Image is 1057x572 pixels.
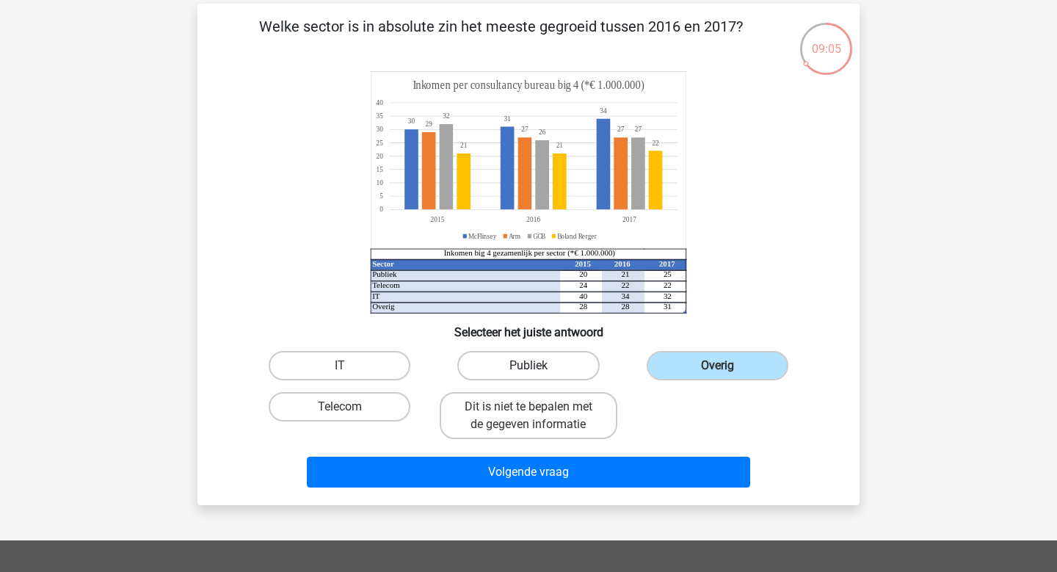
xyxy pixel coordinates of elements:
[504,115,511,123] tspan: 31
[635,125,642,134] tspan: 27
[372,280,400,289] tspan: Telecom
[539,128,546,137] tspan: 26
[468,231,497,240] tspan: McFlinsey
[376,151,383,160] tspan: 20
[557,231,597,240] tspan: Boland Rerger
[431,215,636,224] tspan: 201520162017
[307,457,751,488] button: Volgende vraag
[664,302,672,311] tspan: 31
[408,117,415,126] tspan: 30
[509,231,520,240] tspan: Arm
[579,292,587,300] tspan: 40
[664,280,672,289] tspan: 22
[460,141,563,150] tspan: 2121
[413,79,644,93] tspan: Inkomen per consultancy bureau big 4 (*€ 1.000.000)
[443,112,450,120] tspan: 32
[376,112,383,120] tspan: 35
[376,98,383,107] tspan: 40
[652,138,658,147] tspan: 22
[269,392,410,421] label: Telecom
[221,15,781,59] p: Welke sector is in absolute zin het meeste gegroeid tussen 2016 en 2017?
[376,125,383,134] tspan: 30
[372,292,380,300] tspan: IT
[376,138,383,147] tspan: 25
[457,351,599,380] label: Publiek
[622,302,630,311] tspan: 28
[600,106,607,115] tspan: 34
[221,314,836,339] h6: Selecteer het juiste antwoord
[659,259,675,268] tspan: 2017
[579,269,587,278] tspan: 20
[664,292,672,300] tspan: 32
[376,178,383,187] tspan: 10
[622,280,630,289] tspan: 22
[647,351,788,380] label: Overig
[575,259,591,268] tspan: 2015
[579,302,587,311] tspan: 28
[372,302,395,311] tspan: Overig
[622,292,630,300] tspan: 34
[379,205,383,214] tspan: 0
[579,280,587,289] tspan: 24
[440,392,617,439] label: Dit is niet te bepalen met de gegeven informatie
[533,231,546,240] tspan: GCB
[372,259,394,268] tspan: Sector
[372,269,397,278] tspan: Publiek
[799,21,854,58] div: 09:05
[444,248,616,258] tspan: Inkomen big 4 gezamenlijk per sector (*€ 1.000.000)
[426,120,432,128] tspan: 29
[622,269,630,278] tspan: 21
[379,192,383,200] tspan: 5
[376,165,383,174] tspan: 15
[521,125,624,134] tspan: 2727
[614,259,631,268] tspan: 2016
[664,269,672,278] tspan: 25
[269,351,410,380] label: IT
